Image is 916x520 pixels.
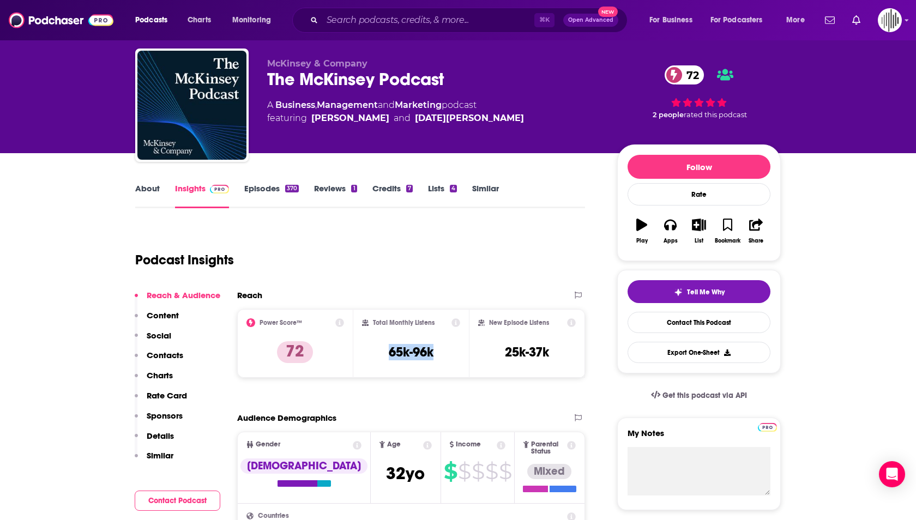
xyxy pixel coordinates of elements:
div: 7 [406,185,413,192]
div: Rate [628,183,770,205]
p: Rate Card [147,390,187,401]
span: For Podcasters [710,13,763,28]
span: featuring [267,112,524,125]
button: open menu [225,11,285,29]
div: Share [749,238,763,244]
button: tell me why sparkleTell Me Why [628,280,770,303]
button: Rate Card [135,390,187,410]
span: 72 [676,65,704,84]
span: $ [472,463,484,480]
p: Reach & Audience [147,290,220,300]
span: Countries [258,512,289,519]
img: Podchaser - Follow, Share and Rate Podcasts [9,10,113,31]
span: and [378,100,395,110]
p: Similar [147,450,173,461]
span: Logged in as gpg2 [878,8,902,32]
img: Podchaser Pro [758,423,777,432]
button: Bookmark [713,211,742,251]
div: [DEMOGRAPHIC_DATA] [240,458,367,474]
span: rated this podcast [684,111,747,119]
p: Content [147,310,179,321]
a: Credits7 [372,183,413,208]
a: Charts [180,11,218,29]
span: Age [387,441,401,448]
button: List [685,211,713,251]
p: 72 [277,341,313,363]
span: Open Advanced [568,17,613,23]
span: and [394,112,411,125]
div: Mixed [527,464,571,479]
div: Play [636,238,648,244]
p: Social [147,330,171,341]
span: More [786,13,805,28]
div: 370 [285,185,299,192]
span: , [315,100,317,110]
span: Parental Status [531,441,565,455]
button: Sponsors [135,410,183,431]
h2: Audience Demographics [237,413,336,423]
button: Similar [135,450,173,470]
span: Get this podcast via API [662,391,747,400]
span: Charts [188,13,211,28]
a: Show notifications dropdown [821,11,839,29]
span: $ [444,463,457,480]
a: Management [317,100,378,110]
button: Contact Podcast [135,491,220,511]
a: About [135,183,160,208]
img: User Profile [878,8,902,32]
a: Lucia Rahilly [415,112,524,125]
div: Apps [664,238,678,244]
a: Business [275,100,315,110]
button: open menu [128,11,182,29]
a: Lists4 [428,183,457,208]
img: Podchaser Pro [210,185,229,194]
button: open menu [779,11,818,29]
h2: Power Score™ [260,319,302,326]
button: Contacts [135,350,183,370]
button: open menu [642,11,706,29]
button: open menu [703,11,779,29]
div: Search podcasts, credits, & more... [303,8,638,33]
a: Episodes370 [244,183,299,208]
a: Contact This Podcast [628,312,770,333]
span: New [598,7,618,17]
a: Show notifications dropdown [848,11,865,29]
div: List [695,238,703,244]
h2: Reach [237,290,262,300]
div: 4 [450,185,457,192]
button: Follow [628,155,770,179]
span: McKinsey & Company [267,58,367,69]
span: $ [485,463,498,480]
a: Get this podcast via API [642,382,756,409]
span: Tell Me Why [687,288,725,297]
div: 1 [351,185,357,192]
button: Social [135,330,171,350]
button: Details [135,431,174,451]
p: Details [147,431,174,441]
p: Contacts [147,350,183,360]
span: $ [499,463,511,480]
button: Apps [656,211,684,251]
span: Podcasts [135,13,167,28]
div: 72 2 peoplerated this podcast [617,58,781,126]
img: The McKinsey Podcast [137,51,246,160]
a: InsightsPodchaser Pro [175,183,229,208]
a: Pro website [758,421,777,432]
img: tell me why sparkle [674,288,683,297]
a: Roberta Fusaro [311,112,389,125]
div: Bookmark [715,238,740,244]
div: A podcast [267,99,524,125]
span: Income [456,441,481,448]
p: Sponsors [147,410,183,421]
button: Export One-Sheet [628,342,770,363]
button: Show profile menu [878,8,902,32]
span: ⌘ K [534,13,555,27]
span: 2 people [653,111,684,119]
a: Marketing [395,100,442,110]
h2: New Episode Listens [489,319,549,326]
h1: Podcast Insights [135,252,234,268]
input: Search podcasts, credits, & more... [322,11,534,29]
h3: 25k-37k [505,344,549,360]
label: My Notes [628,428,770,447]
